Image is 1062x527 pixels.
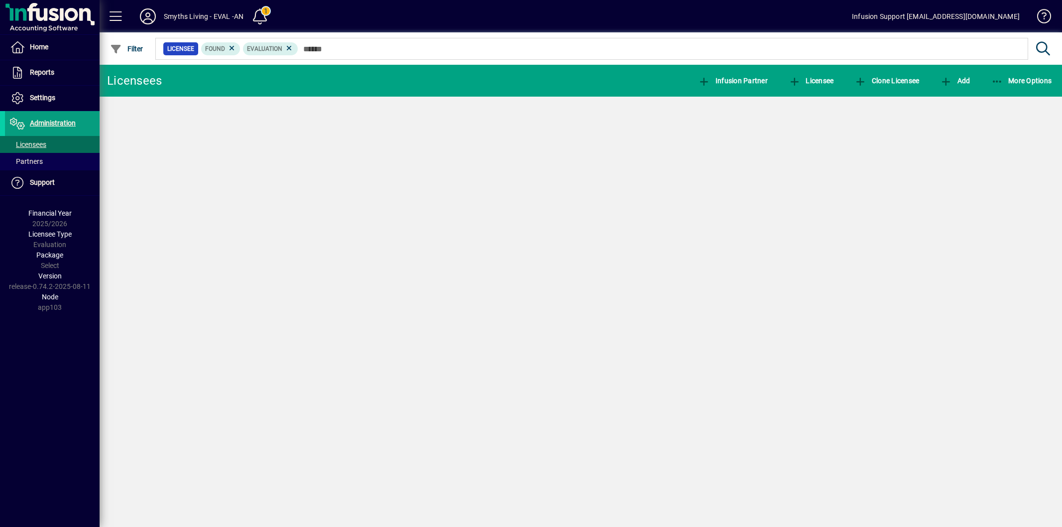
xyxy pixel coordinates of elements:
span: Add [940,77,970,85]
mat-chip: License Type: Evaluation [243,42,298,55]
span: Found [205,45,225,52]
span: Infusion Partner [698,77,768,85]
span: Licensees [10,140,46,148]
span: Evaluation [247,45,282,52]
span: Licensee Type [28,230,72,238]
a: Home [5,35,100,60]
button: Add [938,72,972,90]
div: Licensees [107,73,162,89]
span: Partners [10,157,43,165]
button: Filter [108,40,146,58]
span: Support [30,178,55,186]
span: More Options [991,77,1052,85]
button: Infusion Partner [696,72,770,90]
a: Support [5,170,100,195]
button: Clone Licensee [852,72,922,90]
button: Licensee [786,72,836,90]
span: Package [36,251,63,259]
span: Filter [110,45,143,53]
button: More Options [989,72,1055,90]
span: Settings [30,94,55,102]
span: Clone Licensee [854,77,919,85]
button: Profile [132,7,164,25]
div: Infusion Support [EMAIL_ADDRESS][DOMAIN_NAME] [852,8,1020,24]
span: Licensee [167,44,194,54]
a: Settings [5,86,100,111]
mat-chip: Found Status: Found [201,42,240,55]
span: Financial Year [28,209,72,217]
span: Node [42,293,58,301]
span: Version [38,272,62,280]
a: Licensees [5,136,100,153]
a: Reports [5,60,100,85]
span: Home [30,43,48,51]
span: Reports [30,68,54,76]
a: Partners [5,153,100,170]
a: Knowledge Base [1030,2,1050,34]
div: Smyths Living - EVAL -AN [164,8,243,24]
span: Administration [30,119,76,127]
span: Licensee [789,77,834,85]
